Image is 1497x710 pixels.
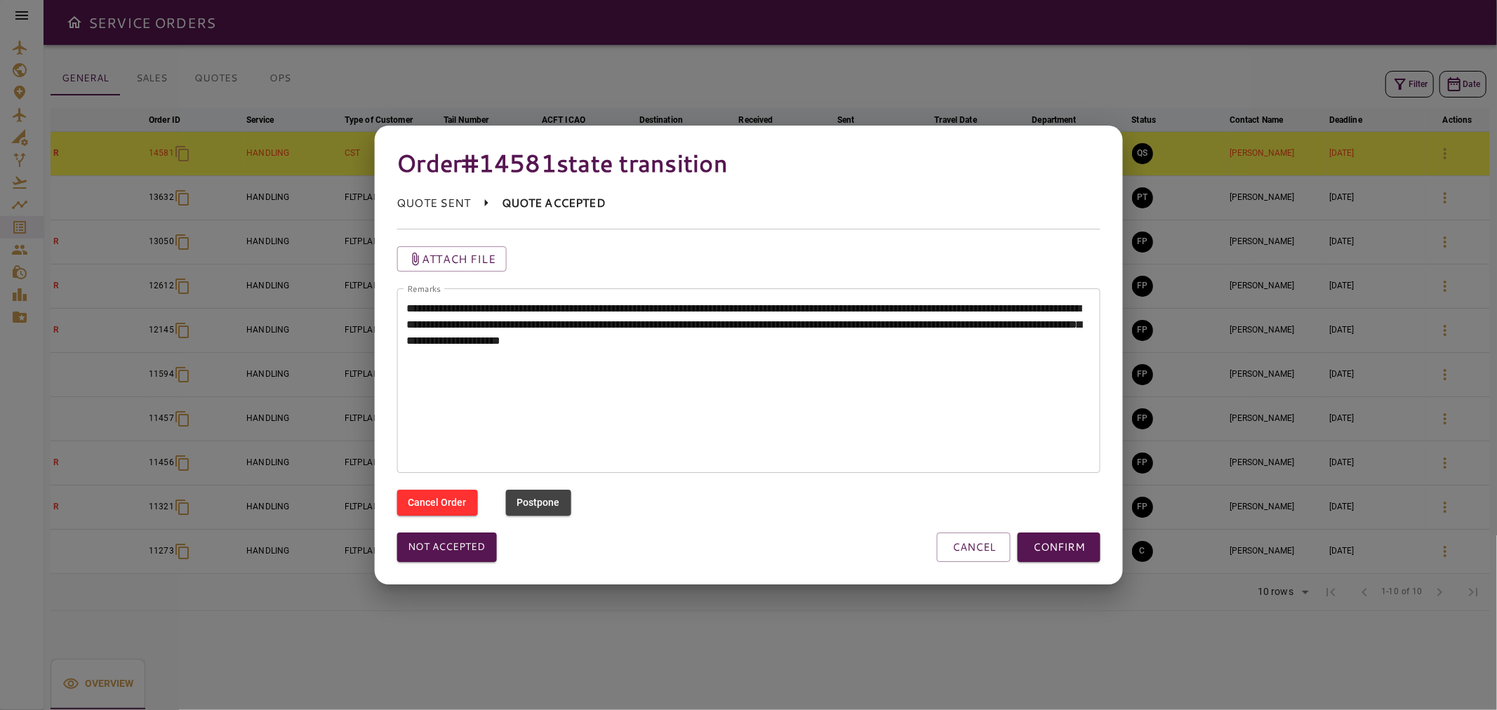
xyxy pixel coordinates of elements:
[1018,532,1100,562] button: CONFIRM
[937,532,1011,562] button: CANCEL
[397,148,1100,177] h4: Order #14581 state transition
[397,532,496,562] button: Not accepted
[406,282,441,294] label: Remarks
[422,250,495,267] p: Attach file
[397,194,471,211] p: QUOTE SENT
[502,194,606,211] p: QUOTE ACCEPTED
[397,246,507,272] button: Attach file
[397,490,477,516] button: Cancel Order
[505,490,571,516] button: Postpone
